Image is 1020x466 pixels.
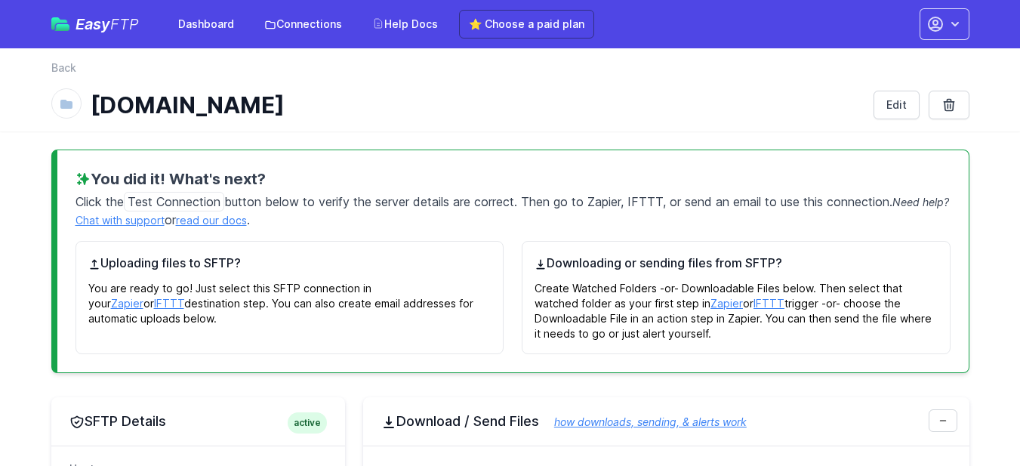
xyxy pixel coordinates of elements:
a: EasyFTP [51,17,139,32]
a: Help Docs [363,11,447,38]
p: You are ready to go! Just select this SFTP connection in your or destination step. You can also c... [88,272,492,326]
img: easyftp_logo.png [51,17,69,31]
span: Easy [75,17,139,32]
h4: Downloading or sending files from SFTP? [535,254,938,272]
p: Click the button below to verify the server details are correct. Then go to Zapier, IFTTT, or sen... [75,190,951,229]
nav: Breadcrumb [51,60,969,85]
h3: You did it! What's next? [75,168,951,190]
a: read our docs [176,214,247,227]
h1: [DOMAIN_NAME] [91,91,861,119]
span: FTP [110,15,139,33]
h2: SFTP Details [69,412,327,431]
a: Zapier [111,297,143,310]
span: Need help? [892,196,949,208]
a: Edit [874,91,920,119]
a: Zapier [710,297,743,310]
a: Back [51,60,76,76]
a: IFTTT [753,297,784,310]
a: Dashboard [169,11,243,38]
span: active [288,412,327,434]
a: Chat with support [75,214,165,227]
h2: Download / Send Files [381,412,951,431]
a: how downloads, sending, & alerts work [539,415,747,428]
h4: Uploading files to SFTP? [88,254,492,272]
a: IFTTT [154,297,184,310]
a: ⭐ Choose a paid plan [459,10,594,39]
a: Connections [255,11,351,38]
p: Create Watched Folders -or- Downloadable Files below. Then select that watched folder as your fir... [535,272,938,341]
span: Test Connection [124,192,224,211]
